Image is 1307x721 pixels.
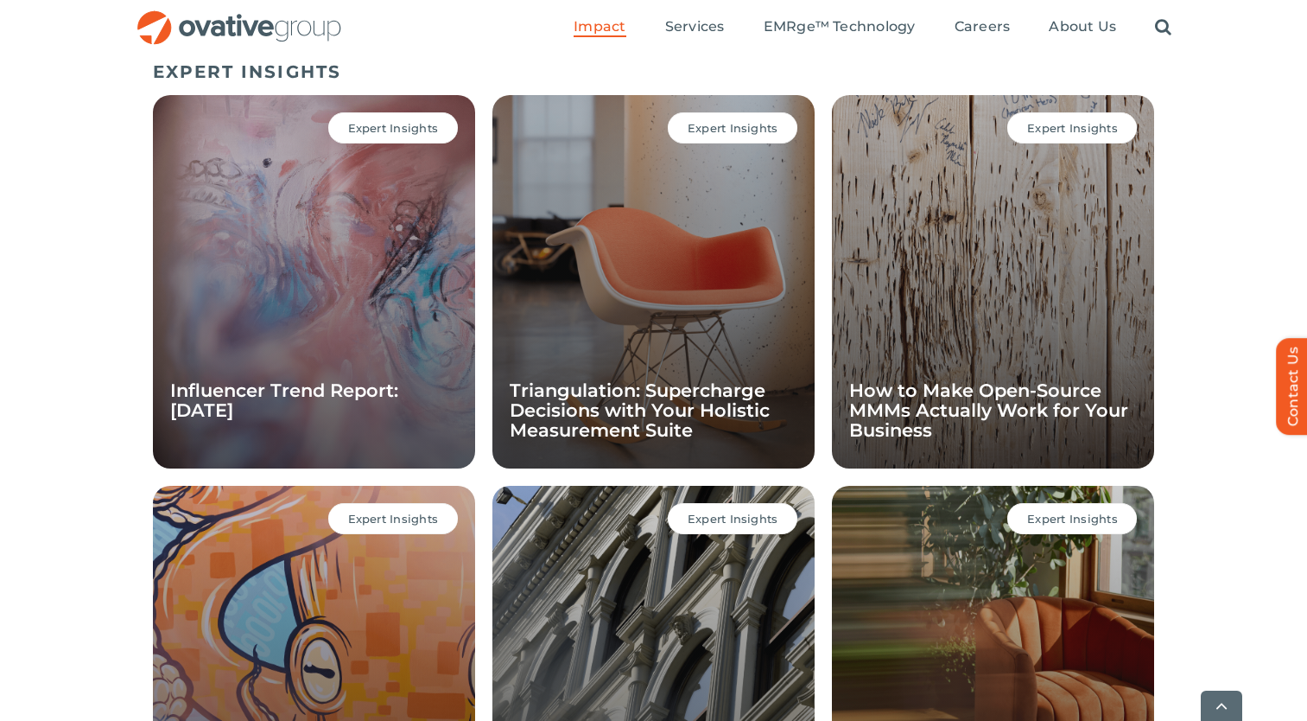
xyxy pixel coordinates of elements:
[574,18,625,37] a: Impact
[955,18,1011,37] a: Careers
[764,18,916,37] a: EMRge™ Technology
[1049,18,1116,35] span: About Us
[665,18,725,35] span: Services
[510,380,770,441] a: Triangulation: Supercharge Decisions with Your Holistic Measurement Suite
[574,18,625,35] span: Impact
[136,9,343,25] a: OG_Full_horizontal_RGB
[955,18,1011,35] span: Careers
[1155,18,1171,37] a: Search
[764,18,916,35] span: EMRge™ Technology
[153,61,1155,82] h5: EXPERT INSIGHTS
[665,18,725,37] a: Services
[170,380,398,421] a: Influencer Trend Report: [DATE]
[849,380,1128,441] a: How to Make Open-Source MMMs Actually Work for Your Business
[1049,18,1116,37] a: About Us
